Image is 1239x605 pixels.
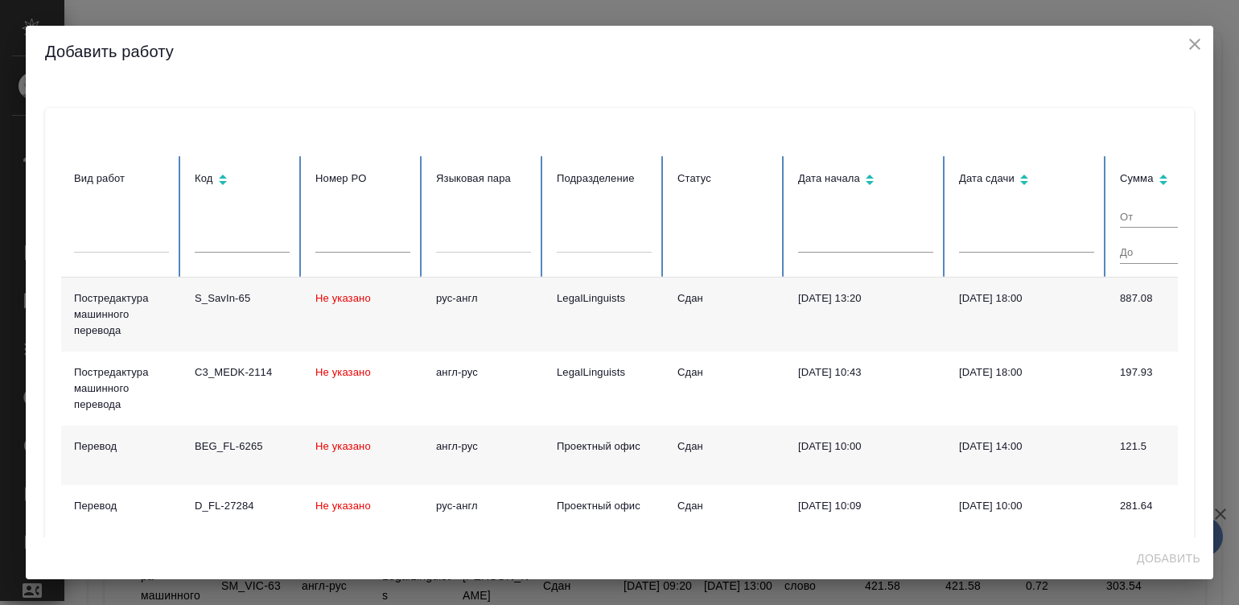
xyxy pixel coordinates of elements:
[315,366,371,378] span: Не указано
[182,278,303,352] td: S_SavIn-65
[423,426,544,485] td: англ-рус
[785,352,946,426] td: [DATE] 10:43
[61,352,182,426] td: Постредактура машинного перевода
[1107,352,1228,426] td: 197.93
[61,485,182,545] td: Перевод
[1120,169,1215,192] div: Сортировка
[436,169,531,188] div: Языковая пара
[946,278,1107,352] td: [DATE] 18:00
[544,426,665,485] td: Проектный офис
[1107,426,1228,485] td: 121.5
[785,426,946,485] td: [DATE] 10:00
[798,169,933,192] div: Сортировка
[557,169,652,188] div: Подразделение
[74,169,169,188] div: Вид работ
[946,426,1107,485] td: [DATE] 14:00
[544,278,665,352] td: LegalLinguists
[544,352,665,426] td: LegalLinguists
[315,169,410,188] div: Номер PO
[946,485,1107,545] td: [DATE] 10:00
[315,292,371,304] span: Не указано
[315,440,371,452] span: Не указано
[1183,32,1207,56] button: close
[61,426,182,485] td: Перевод
[665,426,785,485] td: Сдан
[45,39,1194,64] h2: Добавить работу
[182,352,303,426] td: C3_MEDK-2114
[959,169,1094,192] div: Сортировка
[182,426,303,485] td: BEG_FL-6265
[544,485,665,545] td: Проектный офис
[1107,278,1228,352] td: 887.08
[423,352,544,426] td: англ-рус
[785,485,946,545] td: [DATE] 10:09
[423,278,544,352] td: рус-англ
[315,500,371,512] span: Не указано
[423,485,544,545] td: рус-англ
[1107,485,1228,545] td: 281.64
[677,169,772,188] div: Статус
[665,352,785,426] td: Сдан
[946,352,1107,426] td: [DATE] 18:00
[785,278,946,352] td: [DATE] 13:20
[195,169,290,192] div: Сортировка
[665,485,785,545] td: Сдан
[665,278,785,352] td: Сдан
[61,278,182,352] td: Постредактура машинного перевода
[182,485,303,545] td: D_FL-27284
